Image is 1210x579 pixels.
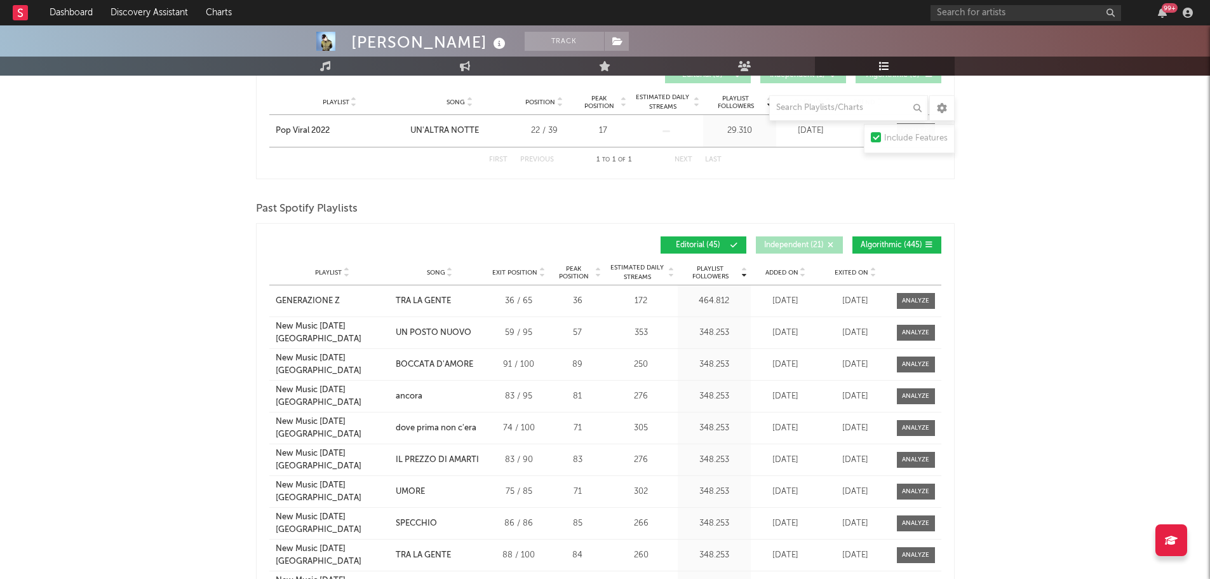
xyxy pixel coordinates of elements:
[396,486,425,498] div: UMORE
[681,422,748,435] div: 348.253
[315,269,342,276] span: Playlist
[490,358,548,371] div: 91 / 100
[681,454,748,467] div: 348.253
[276,125,330,137] div: Pop Viral 2022
[396,549,483,562] a: TRA LA GENTE
[351,32,509,53] div: [PERSON_NAME]
[618,157,626,163] span: of
[754,517,817,530] div: [DATE]
[554,454,602,467] div: 83
[276,447,390,472] a: New Music [DATE] [GEOGRAPHIC_DATA]
[824,549,887,562] div: [DATE]
[765,269,798,276] span: Added On
[396,517,437,530] div: SPECCHIO
[754,454,817,467] div: [DATE]
[824,454,887,467] div: [DATE]
[931,5,1121,21] input: Search for artists
[1158,8,1167,18] button: 99+
[669,242,727,249] span: Editorial ( 45 )
[396,486,483,498] a: UMORE
[1162,3,1178,13] div: 99 +
[554,265,594,280] span: Peak Position
[396,295,483,308] a: TRA LA GENTE
[396,390,483,403] a: ancora
[705,156,722,163] button: Last
[661,236,746,254] button: Editorial(45)
[492,269,537,276] span: Exit Position
[396,295,451,308] div: TRA LA GENTE
[754,358,817,371] div: [DATE]
[396,358,473,371] div: BOCCATA D'AMORE
[852,236,941,254] button: Algorithmic(445)
[396,327,483,339] a: UN POSTO NUOVO
[396,454,483,467] a: IL PREZZO DI AMARTI
[706,95,765,110] span: Playlist Followers
[824,327,887,339] div: [DATE]
[554,327,602,339] div: 57
[861,242,922,249] span: Algorithmic ( 445 )
[754,549,817,562] div: [DATE]
[681,265,740,280] span: Playlist Followers
[681,517,748,530] div: 348.253
[276,320,390,345] a: New Music [DATE] [GEOGRAPHIC_DATA]
[525,32,604,51] button: Track
[824,358,887,371] div: [DATE]
[276,479,390,504] a: New Music [DATE] [GEOGRAPHIC_DATA]
[490,295,548,308] div: 36 / 65
[769,95,928,121] input: Search Playlists/Charts
[490,549,548,562] div: 88 / 100
[754,327,817,339] div: [DATE]
[754,486,817,498] div: [DATE]
[396,358,483,371] a: BOCCATA D'AMORE
[276,295,340,308] div: GENERAZIONE Z
[608,422,675,435] div: 305
[490,390,548,403] div: 83 / 95
[276,416,390,440] a: New Music [DATE] [GEOGRAPHIC_DATA]
[884,131,948,146] div: Include Features
[681,549,748,562] div: 348.253
[516,125,573,137] div: 22 / 39
[276,543,390,568] a: New Music [DATE] [GEOGRAPHIC_DATA]
[256,201,358,217] span: Past Spotify Playlists
[489,156,508,163] button: First
[579,153,649,168] div: 1 1 1
[608,390,675,403] div: 276
[554,486,602,498] div: 71
[490,517,548,530] div: 86 / 86
[520,156,554,163] button: Previous
[396,517,483,530] a: SPECCHIO
[554,390,602,403] div: 81
[554,517,602,530] div: 85
[608,517,675,530] div: 266
[554,295,602,308] div: 36
[276,511,390,536] a: New Music [DATE] [GEOGRAPHIC_DATA]
[608,486,675,498] div: 302
[608,295,675,308] div: 172
[396,454,479,467] div: IL PREZZO DI AMARTI
[824,422,887,435] div: [DATE]
[396,390,422,403] div: ancora
[706,125,773,137] div: 29.310
[824,390,887,403] div: [DATE]
[276,295,390,308] a: GENERAZIONE Z
[396,422,483,435] a: dove prima non c'era
[490,454,548,467] div: 83 / 90
[396,549,451,562] div: TRA LA GENTE
[396,327,471,339] div: UN POSTO NUOVO
[608,327,675,339] div: 353
[754,422,817,435] div: [DATE]
[276,352,390,377] a: New Music [DATE] [GEOGRAPHIC_DATA]
[681,358,748,371] div: 348.253
[490,327,548,339] div: 59 / 95
[490,486,548,498] div: 75 / 85
[490,422,548,435] div: 74 / 100
[824,486,887,498] div: [DATE]
[427,269,445,276] span: Song
[824,517,887,530] div: [DATE]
